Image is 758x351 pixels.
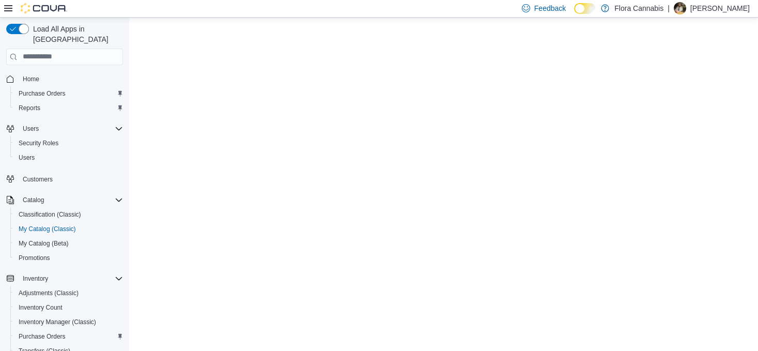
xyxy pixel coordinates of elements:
a: Home [19,73,43,85]
span: Purchase Orders [19,332,66,341]
p: [PERSON_NAME] [690,2,750,14]
a: Classification (Classic) [14,208,85,221]
button: Users [19,123,43,135]
a: Purchase Orders [14,87,70,100]
button: Inventory [2,271,127,286]
span: Classification (Classic) [14,208,123,221]
span: My Catalog (Classic) [19,225,76,233]
button: Catalog [19,194,48,206]
span: Customers [19,172,123,185]
span: Users [14,151,123,164]
span: Users [19,123,123,135]
span: Inventory [19,272,123,285]
button: Users [2,121,127,136]
a: Inventory Manager (Classic) [14,316,100,328]
span: Adjustments (Classic) [19,289,79,297]
button: Purchase Orders [10,329,127,344]
span: Reports [19,104,40,112]
span: Users [19,154,35,162]
button: Inventory Manager (Classic) [10,315,127,329]
button: Security Roles [10,136,127,150]
span: Security Roles [19,139,58,147]
span: Home [19,72,123,85]
a: Adjustments (Classic) [14,287,83,299]
button: Reports [10,101,127,115]
span: Inventory Count [19,303,63,312]
button: Home [2,71,127,86]
p: Flora Cannabis [614,2,663,14]
span: Purchase Orders [19,89,66,98]
span: Classification (Classic) [19,210,81,219]
span: My Catalog (Beta) [19,239,69,248]
span: Catalog [23,196,44,204]
button: Purchase Orders [10,86,127,101]
span: Users [23,125,39,133]
button: Users [10,150,127,165]
span: Promotions [19,254,50,262]
span: Feedback [534,3,566,13]
span: Purchase Orders [14,330,123,343]
button: My Catalog (Beta) [10,236,127,251]
button: Customers [2,171,127,186]
a: My Catalog (Beta) [14,237,73,250]
span: Adjustments (Classic) [14,287,123,299]
a: Reports [14,102,44,114]
button: Inventory [19,272,52,285]
button: Inventory Count [10,300,127,315]
a: My Catalog (Classic) [14,223,80,235]
a: Users [14,151,39,164]
span: My Catalog (Classic) [14,223,123,235]
span: Security Roles [14,137,123,149]
img: Cova [21,3,67,13]
span: Reports [14,102,123,114]
span: Purchase Orders [14,87,123,100]
p: | [668,2,670,14]
span: Inventory [23,274,48,283]
button: Classification (Classic) [10,207,127,222]
button: Promotions [10,251,127,265]
span: Home [23,75,39,83]
button: Adjustments (Classic) [10,286,127,300]
span: Load All Apps in [GEOGRAPHIC_DATA] [29,24,123,44]
div: Lance Blair [674,2,686,14]
span: Inventory Manager (Classic) [19,318,96,326]
button: Catalog [2,193,127,207]
span: My Catalog (Beta) [14,237,123,250]
a: Purchase Orders [14,330,70,343]
span: Customers [23,175,53,184]
button: My Catalog (Classic) [10,222,127,236]
a: Promotions [14,252,54,264]
span: Catalog [19,194,123,206]
a: Security Roles [14,137,63,149]
span: Inventory Count [14,301,123,314]
a: Customers [19,173,57,186]
span: Inventory Manager (Classic) [14,316,123,328]
a: Inventory Count [14,301,67,314]
span: Promotions [14,252,123,264]
input: Dark Mode [574,3,596,14]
